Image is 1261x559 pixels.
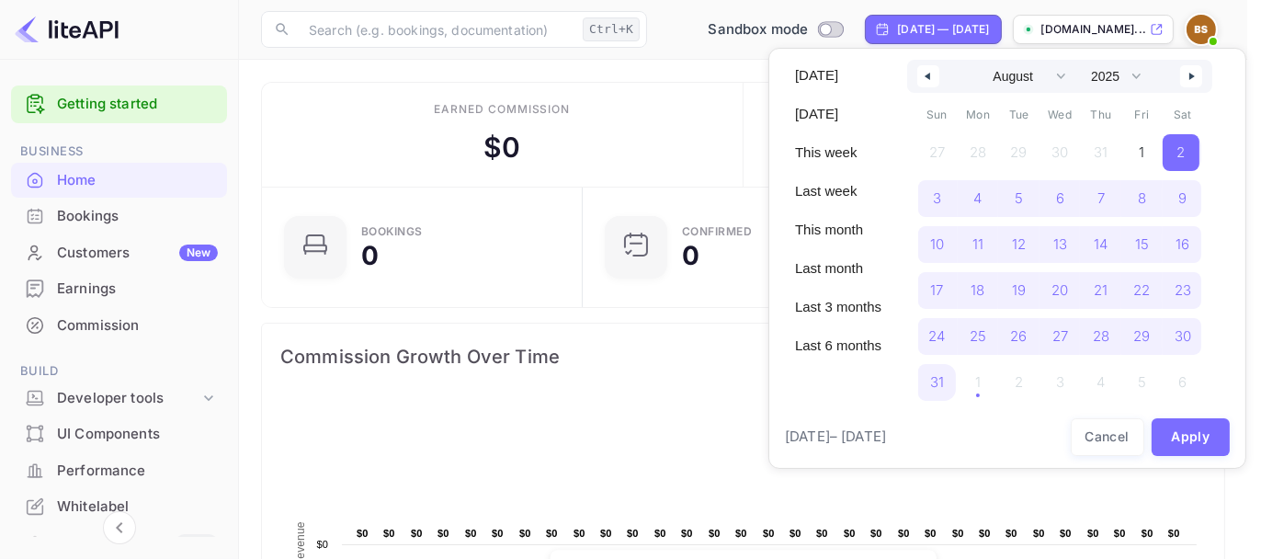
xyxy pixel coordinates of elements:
[1121,100,1163,130] span: Fri
[916,268,958,304] button: 17
[1163,130,1204,166] button: 2
[958,314,999,350] button: 25
[1133,274,1150,307] span: 22
[1152,418,1231,456] button: Apply
[1012,274,1026,307] span: 19
[784,330,892,361] button: Last 6 months
[1011,320,1028,353] span: 26
[1175,274,1191,307] span: 23
[1133,320,1150,353] span: 29
[784,137,892,168] button: This week
[1080,100,1121,130] span: Thu
[998,176,1039,212] button: 5
[1178,182,1187,215] span: 9
[1121,176,1163,212] button: 8
[1135,228,1149,261] span: 15
[1176,136,1185,169] span: 2
[958,222,999,258] button: 11
[1121,130,1163,166] button: 1
[930,228,944,261] span: 10
[1094,274,1108,307] span: 21
[930,274,943,307] span: 17
[1053,228,1067,261] span: 13
[1080,314,1121,350] button: 28
[1039,176,1081,212] button: 6
[974,182,983,215] span: 4
[1071,418,1144,456] button: Cancel
[998,314,1039,350] button: 26
[1121,222,1163,258] button: 15
[916,359,958,396] button: 31
[930,366,944,399] span: 31
[998,100,1039,130] span: Tue
[958,176,999,212] button: 4
[784,60,892,91] button: [DATE]
[1039,268,1081,304] button: 20
[1080,268,1121,304] button: 21
[785,427,886,448] span: [DATE] – [DATE]
[1163,176,1204,212] button: 9
[1039,100,1081,130] span: Wed
[998,268,1039,304] button: 19
[916,222,958,258] button: 10
[970,320,986,353] span: 25
[784,291,892,323] button: Last 3 months
[1012,228,1026,261] span: 12
[1163,222,1204,258] button: 16
[916,100,958,130] span: Sun
[1176,228,1189,261] span: 16
[916,176,958,212] button: 3
[1056,182,1064,215] span: 6
[1080,176,1121,212] button: 7
[998,222,1039,258] button: 12
[1138,182,1146,215] span: 8
[1139,136,1144,169] span: 1
[1163,314,1204,350] button: 30
[1094,228,1108,261] span: 14
[958,100,999,130] span: Mon
[1163,100,1204,130] span: Sat
[784,253,892,284] button: Last month
[784,176,892,207] button: Last week
[933,182,941,215] span: 3
[1121,314,1163,350] button: 29
[958,268,999,304] button: 18
[928,320,945,353] span: 24
[1097,182,1105,215] span: 7
[1080,222,1121,258] button: 14
[916,314,958,350] button: 24
[1051,274,1068,307] span: 20
[1121,268,1163,304] button: 22
[784,98,892,130] button: [DATE]
[1175,320,1191,353] span: 30
[1015,182,1023,215] span: 5
[1039,222,1081,258] button: 13
[1039,314,1081,350] button: 27
[1163,268,1204,304] button: 23
[784,214,892,245] button: This month
[972,228,983,261] span: 11
[1052,320,1068,353] span: 27
[1093,320,1109,353] span: 28
[971,274,985,307] span: 18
